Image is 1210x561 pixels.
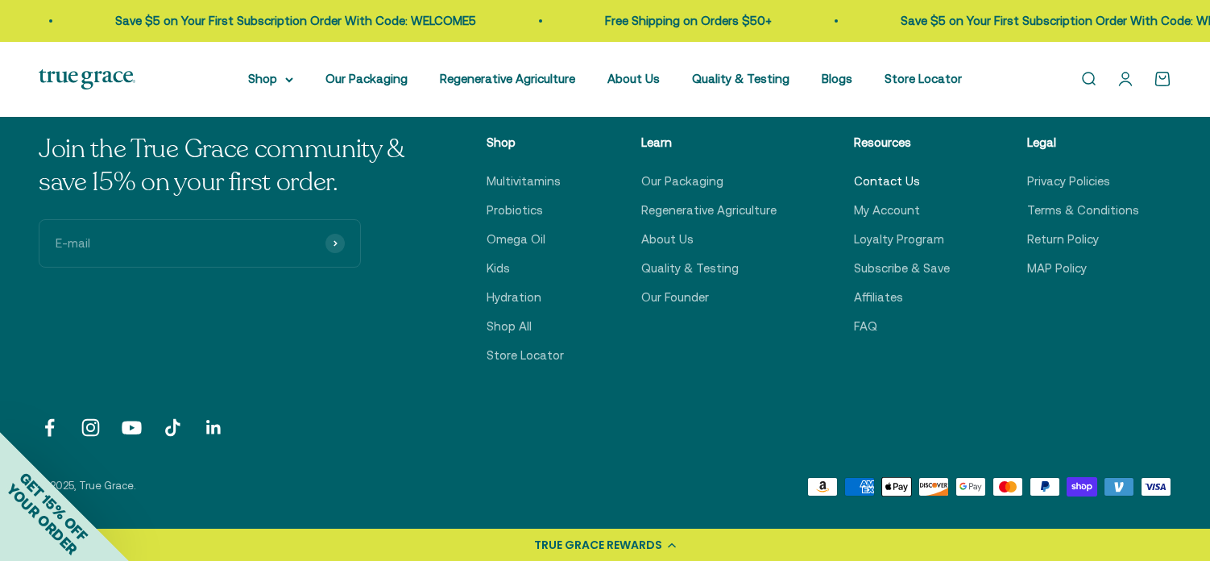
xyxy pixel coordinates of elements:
[113,11,474,31] p: Save $5 on Your First Subscription Order With Code: WELCOME5
[641,172,723,191] a: Our Packaging
[1027,172,1110,191] a: Privacy Policies
[440,72,575,85] a: Regenerative Agriculture
[854,172,920,191] a: Contact Us
[3,480,81,558] span: YOUR ORDER
[641,201,777,220] a: Regenerative Agriculture
[39,417,60,438] a: Follow on Facebook
[692,72,789,85] a: Quality & Testing
[854,201,920,220] a: My Account
[16,469,91,544] span: GET 15% OFF
[487,317,532,336] a: Shop All
[1027,259,1087,278] a: MAP Policy
[203,417,225,438] a: Follow on LinkedIn
[607,72,660,85] a: About Us
[641,230,694,249] a: About Us
[854,133,950,152] p: Resources
[487,346,564,365] a: Store Locator
[325,72,408,85] a: Our Packaging
[641,259,739,278] a: Quality & Testing
[854,259,950,278] a: Subscribe & Save
[854,288,903,307] a: Affiliates
[121,417,143,438] a: Follow on YouTube
[534,537,662,554] div: TRUE GRACE REWARDS
[641,288,709,307] a: Our Founder
[1027,230,1099,249] a: Return Policy
[885,72,962,85] a: Store Locator
[39,133,409,200] p: Join the True Grace community & save 15% on your first order.
[487,201,543,220] a: Probiotics
[487,230,545,249] a: Omega Oil
[1027,201,1139,220] a: Terms & Conditions
[487,133,564,152] p: Shop
[854,230,944,249] a: Loyalty Program
[248,69,293,89] summary: Shop
[162,417,184,438] a: Follow on TikTok
[854,317,877,336] a: FAQ
[603,14,769,27] a: Free Shipping on Orders $50+
[487,172,561,191] a: Multivitamins
[487,259,510,278] a: Kids
[641,133,777,152] p: Learn
[1027,133,1139,152] p: Legal
[822,72,852,85] a: Blogs
[80,417,102,438] a: Follow on Instagram
[487,288,541,307] a: Hydration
